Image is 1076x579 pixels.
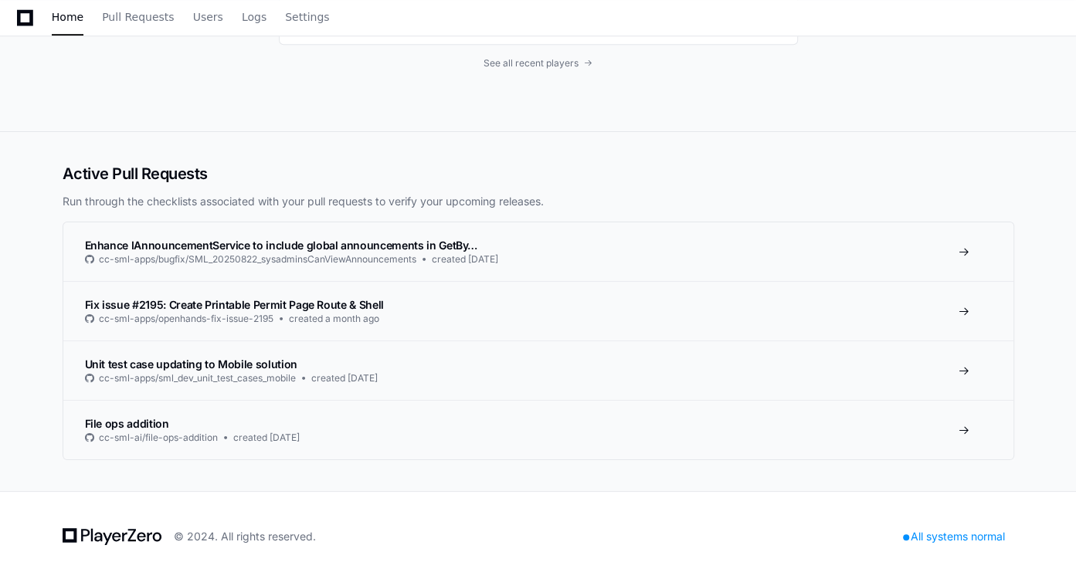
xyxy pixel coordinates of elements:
span: Enhance IAnnouncementService to include global announcements in GetBy… [85,239,478,252]
span: Fix issue #2195: Create Printable Permit Page Route & Shell [85,298,384,311]
a: Enhance IAnnouncementService to include global announcements in GetBy…cc-sml-apps/bugfix/SML_2025... [63,222,1013,281]
span: cc-sml-ai/file-ops-addition [99,432,218,444]
span: created a month ago [289,313,379,325]
span: Home [52,12,83,22]
span: cc-sml-apps/openhands-fix-issue-2195 [99,313,273,325]
h2: Active Pull Requests [63,163,1014,185]
span: Pull Requests [102,12,174,22]
a: File ops additioncc-sml-ai/file-ops-additioncreated [DATE] [63,400,1013,459]
span: created [DATE] [311,372,378,384]
span: created [DATE] [432,253,498,266]
span: cc-sml-apps/sml_dev_unit_test_cases_mobile [99,372,296,384]
p: Run through the checklists associated with your pull requests to verify your upcoming releases. [63,194,1014,209]
span: Unit test case updating to Mobile solution [85,357,297,371]
a: Unit test case updating to Mobile solutioncc-sml-apps/sml_dev_unit_test_cases_mobilecreated [DATE] [63,340,1013,400]
span: File ops addition [85,417,169,430]
div: © 2024. All rights reserved. [174,529,316,544]
div: All systems normal [894,526,1014,547]
span: Logs [242,12,266,22]
a: Fix issue #2195: Create Printable Permit Page Route & Shellcc-sml-apps/openhands-fix-issue-2195cr... [63,281,1013,340]
span: See all recent players [484,57,579,69]
span: cc-sml-apps/bugfix/SML_20250822_sysadminsCanViewAnnouncements [99,253,416,266]
span: created [DATE] [233,432,300,444]
span: Users [193,12,223,22]
a: See all recent players [279,57,798,69]
span: Settings [285,12,329,22]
